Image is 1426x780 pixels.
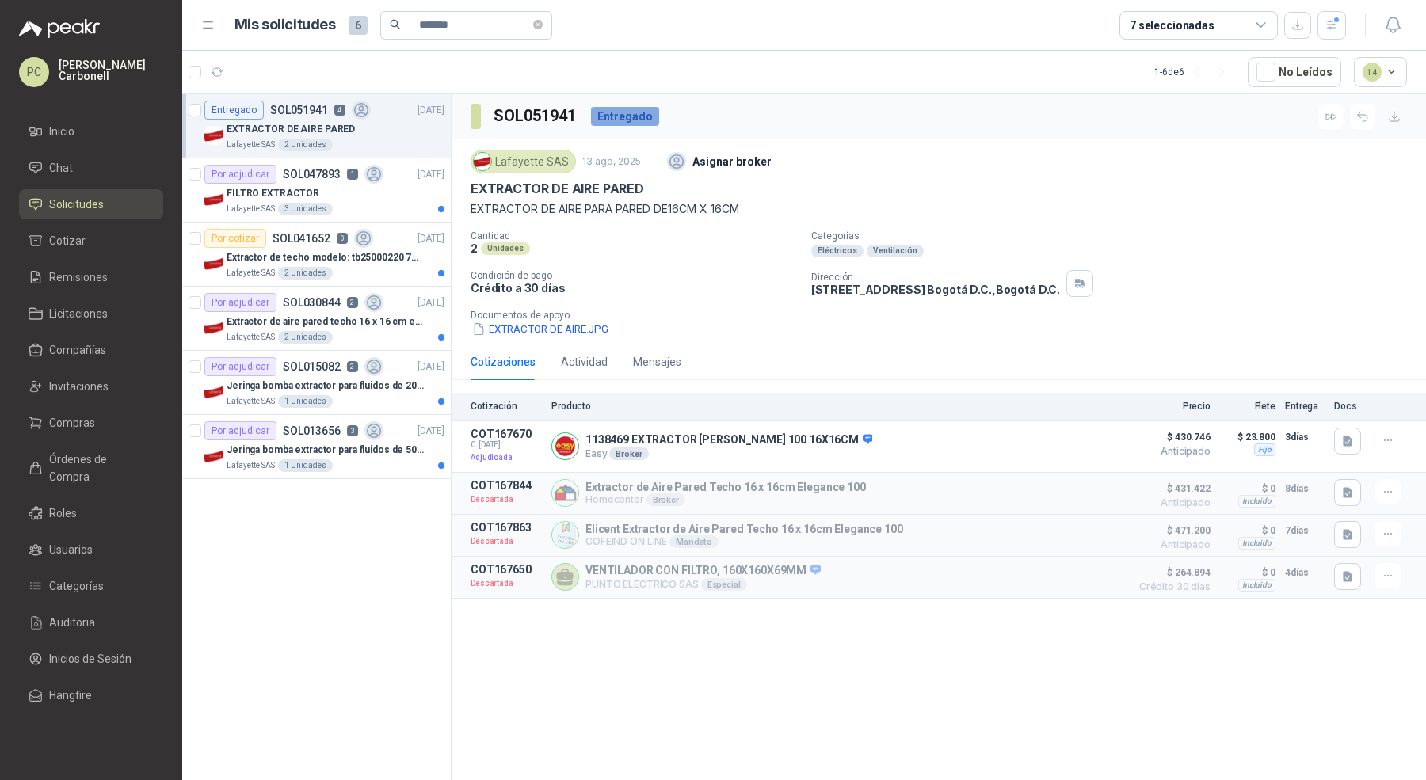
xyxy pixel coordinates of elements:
img: Company Logo [552,522,578,548]
p: $ 23.800 [1220,428,1275,447]
span: Cotizar [49,232,86,249]
img: Company Logo [474,153,491,170]
p: SOL047893 [283,169,341,180]
p: [DATE] [418,167,444,182]
p: PUNTO ELECTRICO SAS [585,578,821,591]
div: Lafayette SAS [471,150,576,173]
img: Company Logo [204,254,223,273]
p: Crédito a 30 días [471,281,799,295]
a: EntregadoSOL0519414[DATE] Company LogoEXTRACTOR DE AIRE PAREDLafayette SAS2 Unidades [182,94,451,158]
span: Categorías [49,577,104,595]
img: Company Logo [204,382,223,401]
img: Company Logo [204,126,223,145]
p: Condición de pago [471,270,799,281]
p: Lafayette SAS [227,459,275,472]
a: Usuarios [19,535,163,565]
a: Cotizar [19,226,163,256]
div: Por adjudicar [204,165,276,184]
span: $ 431.422 [1131,479,1211,498]
p: Elicent Extractor de Aire Pared Techo 16 x 16cm Elegance 100 [585,523,903,535]
p: Precio [1131,401,1211,412]
p: Lafayette SAS [227,139,275,151]
p: Docs [1334,401,1366,412]
p: Lafayette SAS [227,267,275,280]
div: Cotizaciones [471,353,536,371]
p: Descartada [471,576,542,592]
span: Anticipado [1131,498,1211,508]
p: $ 0 [1220,563,1275,582]
img: Company Logo [204,447,223,466]
h3: SOL051941 [494,104,578,128]
p: Descartada [471,492,542,508]
p: Entrega [1285,401,1325,412]
p: 8 días [1285,479,1325,498]
div: Unidades [481,242,530,255]
a: Órdenes de Compra [19,444,163,492]
span: Compañías [49,341,106,359]
button: EXTRACTOR DE AIRE.JPG [471,321,610,337]
span: Crédito 30 días [1131,582,1211,592]
a: Hangfire [19,680,163,710]
a: Categorías [19,571,163,601]
img: Company Logo [552,480,578,506]
div: Por adjudicar [204,421,276,440]
p: VENTILADOR CON FILTRO, 160X160X69MM [585,564,821,578]
p: EXTRACTOR DE AIRE PARA PARED DE16CM X 16CM [471,200,1407,218]
button: No Leídos [1248,57,1341,87]
img: Company Logo [204,318,223,337]
p: Easy [585,447,872,460]
span: Invitaciones [49,378,109,395]
a: Chat [19,153,163,183]
p: 3 [347,425,358,436]
a: Solicitudes [19,189,163,219]
span: Anticipado [1131,540,1211,550]
p: 0 [337,233,348,244]
button: 14 [1354,57,1408,87]
img: Company Logo [204,190,223,209]
p: SOL013656 [283,425,341,436]
p: 4 días [1285,563,1325,582]
div: 2 Unidades [278,331,333,344]
p: [DATE] [418,424,444,439]
p: [DATE] [418,360,444,375]
div: Entregado [591,107,659,126]
p: Lafayette SAS [227,203,275,215]
span: Inicio [49,123,74,140]
div: Por adjudicar [204,293,276,312]
span: Órdenes de Compra [49,451,148,485]
a: Por adjudicarSOL0150822[DATE] Company LogoJeringa bomba extractor para fluidos de 200ml segun ima... [182,351,451,415]
span: Inicios de Sesión [49,650,132,668]
p: COT167863 [471,521,542,534]
div: PC [19,57,49,87]
p: 1 [347,169,358,180]
div: Broker [646,493,685,506]
div: 1 - 6 de 6 [1154,59,1235,85]
p: [DATE] [418,295,444,310]
p: SOL015082 [283,361,341,372]
p: COFEIND ON LINE [585,535,903,548]
div: Eléctricos [811,245,864,257]
p: Homecenter [585,493,866,506]
p: Asignar broker [692,153,772,170]
p: EXTRACTOR DE AIRE PARED [471,181,644,197]
p: Extractor de techo modelo: tb25000220 7035 marca cosmotec [227,250,424,265]
span: close-circle [533,17,543,32]
p: [DATE] [418,231,444,246]
span: Chat [49,159,73,177]
span: $ 264.894 [1131,563,1211,582]
div: Ventilación [867,245,924,257]
div: 7 seleccionadas [1130,17,1214,34]
a: Por cotizarSOL0416520[DATE] Company LogoExtractor de techo modelo: tb25000220 7035 marca cosmotec... [182,223,451,287]
p: 3 días [1285,428,1325,447]
span: C: [DATE] [471,440,542,450]
p: SOL051941 [270,105,328,116]
span: Anticipado [1131,447,1211,456]
a: Auditoria [19,607,163,637]
span: Usuarios [49,541,93,558]
p: Jeringa bomba extractor para fluidos de 500ml segun imagen [227,443,424,458]
a: Remisiones [19,262,163,292]
span: Hangfire [49,687,92,704]
p: Lafayette SAS [227,331,275,344]
a: Compañías [19,335,163,365]
p: 13 ago, 2025 [582,154,641,169]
